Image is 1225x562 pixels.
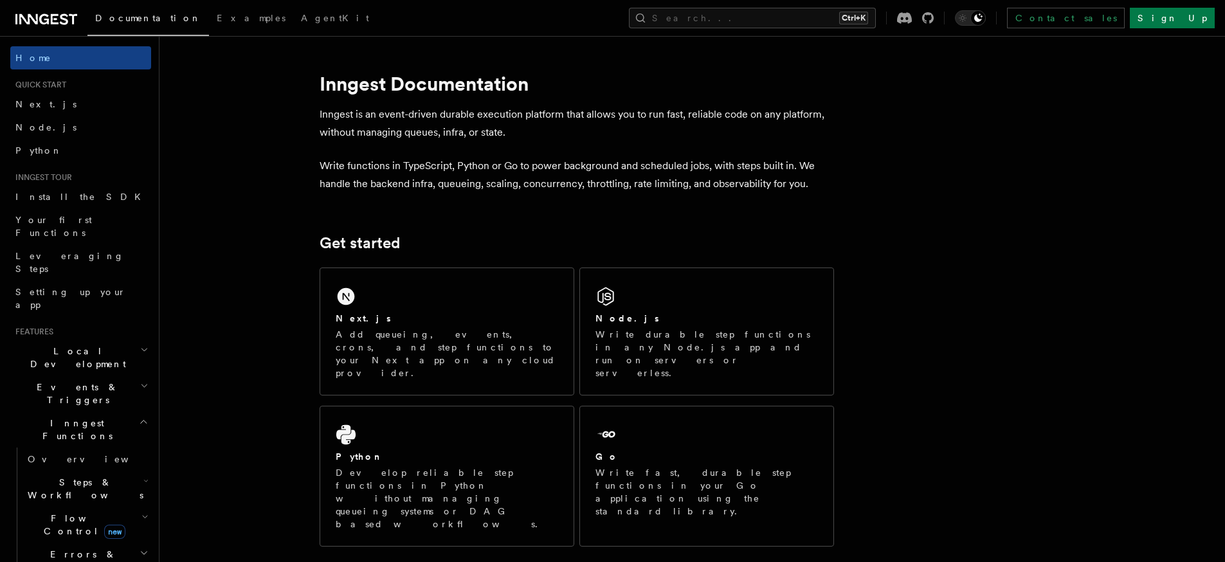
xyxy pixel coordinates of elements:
[595,328,818,379] p: Write durable step functions in any Node.js app and run on servers or serverless.
[87,4,209,36] a: Documentation
[579,406,834,547] a: GoWrite fast, durable step functions in your Go application using the standard library.
[15,192,149,202] span: Install the SDK
[320,157,834,193] p: Write functions in TypeScript, Python or Go to power background and scheduled jobs, with steps bu...
[15,251,124,274] span: Leveraging Steps
[95,13,201,23] span: Documentation
[320,72,834,95] h1: Inngest Documentation
[293,4,377,35] a: AgentKit
[955,10,986,26] button: Toggle dark mode
[320,267,574,395] a: Next.jsAdd queueing, events, crons, and step functions to your Next app on any cloud provider.
[104,525,125,539] span: new
[336,312,391,325] h2: Next.js
[10,340,151,376] button: Local Development
[10,244,151,280] a: Leveraging Steps
[28,454,160,464] span: Overview
[10,417,139,442] span: Inngest Functions
[320,105,834,141] p: Inngest is an event-driven durable execution platform that allows you to run fast, reliable code ...
[10,345,140,370] span: Local Development
[10,280,151,316] a: Setting up your app
[10,93,151,116] a: Next.js
[1130,8,1215,28] a: Sign Up
[10,327,53,337] span: Features
[595,450,619,463] h2: Go
[336,328,558,379] p: Add queueing, events, crons, and step functions to your Next app on any cloud provider.
[320,406,574,547] a: PythonDevelop reliable step functions in Python without managing queueing systems or DAG based wo...
[629,8,876,28] button: Search...Ctrl+K
[595,466,818,518] p: Write fast, durable step functions in your Go application using the standard library.
[10,46,151,69] a: Home
[23,507,151,543] button: Flow Controlnew
[839,12,868,24] kbd: Ctrl+K
[217,13,286,23] span: Examples
[15,122,77,132] span: Node.js
[15,99,77,109] span: Next.js
[10,208,151,244] a: Your first Functions
[10,381,140,406] span: Events & Triggers
[15,287,126,310] span: Setting up your app
[320,234,400,252] a: Get started
[10,412,151,448] button: Inngest Functions
[15,145,62,156] span: Python
[23,476,143,502] span: Steps & Workflows
[10,116,151,139] a: Node.js
[336,450,383,463] h2: Python
[10,172,72,183] span: Inngest tour
[595,312,659,325] h2: Node.js
[10,185,151,208] a: Install the SDK
[23,471,151,507] button: Steps & Workflows
[15,215,92,238] span: Your first Functions
[579,267,834,395] a: Node.jsWrite durable step functions in any Node.js app and run on servers or serverless.
[336,466,558,530] p: Develop reliable step functions in Python without managing queueing systems or DAG based workflows.
[23,448,151,471] a: Overview
[1007,8,1125,28] a: Contact sales
[10,139,151,162] a: Python
[10,80,66,90] span: Quick start
[209,4,293,35] a: Examples
[10,376,151,412] button: Events & Triggers
[301,13,369,23] span: AgentKit
[23,512,141,538] span: Flow Control
[15,51,51,64] span: Home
